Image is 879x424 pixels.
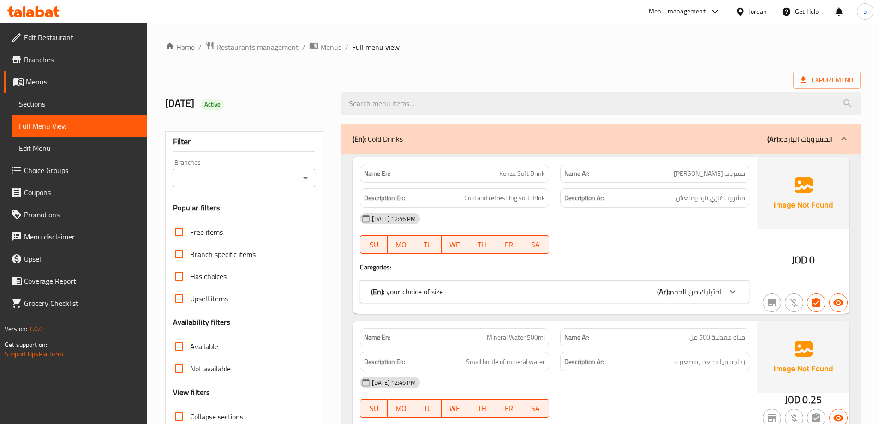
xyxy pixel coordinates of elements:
[442,235,468,254] button: WE
[526,238,545,251] span: SA
[360,281,749,303] div: (En): your choice of size(Ar):اختيارك من الحجم
[24,187,139,198] span: Coupons
[353,133,403,144] p: Cold Drinks
[190,227,223,238] span: Free items
[414,235,441,254] button: TU
[299,172,312,185] button: Open
[360,235,387,254] button: SU
[763,293,781,312] button: Not branch specific item
[676,192,745,204] span: مشروب غازي بارد ومنعش
[445,238,465,251] span: WE
[24,253,139,264] span: Upsell
[792,251,807,269] span: JOD
[5,323,27,335] span: Version:
[26,76,139,87] span: Menus
[499,169,545,179] span: Kenza Soft Drink
[807,293,825,312] button: Has choices
[24,165,139,176] span: Choice Groups
[526,402,545,415] span: SA
[442,399,468,418] button: WE
[302,42,305,53] li: /
[173,317,231,328] h3: Availability filters
[165,41,861,53] nav: breadcrumb
[670,285,722,299] span: اختيارك من الحجم
[165,96,331,110] h2: [DATE]
[5,339,47,351] span: Get support on:
[829,293,848,312] button: Available
[466,356,545,368] span: Small bottle of mineral water
[198,42,202,53] li: /
[391,402,411,415] span: MO
[391,238,411,251] span: MO
[368,378,419,387] span: [DATE] 12:46 PM
[345,42,348,53] li: /
[522,235,549,254] button: SA
[564,169,589,179] strong: Name Ar:
[19,143,139,154] span: Edit Menu
[364,402,383,415] span: SU
[309,41,341,53] a: Menus
[414,399,441,418] button: TU
[767,132,780,146] b: (Ar):
[809,251,815,269] span: 0
[364,192,405,204] strong: Description En:
[364,333,390,342] strong: Name En:
[767,133,833,144] p: المشروبات الباردة
[801,74,853,86] span: Export Menu
[205,41,299,53] a: Restaurants management
[785,293,803,312] button: Purchased item
[4,48,147,71] a: Branches
[5,348,63,360] a: Support.OpsPlatform
[173,132,316,152] div: Filter
[4,248,147,270] a: Upsell
[4,159,147,181] a: Choice Groups
[793,72,861,89] span: Export Menu
[472,238,491,251] span: TH
[4,292,147,314] a: Grocery Checklist
[341,124,861,154] div: (En): Cold Drinks(Ar):المشروبات الباردة
[464,192,545,204] span: Cold and refreshing soft drink
[4,226,147,248] a: Menu disclaimer
[564,333,589,342] strong: Name Ar:
[201,100,225,109] span: Active
[190,293,228,304] span: Upsell items
[29,323,43,335] span: 1.0.0
[341,92,861,115] input: search
[19,98,139,109] span: Sections
[499,238,518,251] span: FR
[190,411,243,422] span: Collapse sections
[24,231,139,242] span: Menu disclaimer
[749,6,767,17] div: Jordan
[24,298,139,309] span: Grocery Checklist
[802,391,822,409] span: 0.25
[360,263,749,272] h4: Caregories:
[24,54,139,65] span: Branches
[353,132,366,146] b: (En):
[487,333,545,342] span: Mineral Water 500ml
[24,32,139,43] span: Edit Restaurant
[564,356,604,368] strong: Description Ar:
[657,285,670,299] b: (Ar):
[364,238,383,251] span: SU
[4,71,147,93] a: Menus
[371,285,384,299] b: (En):
[468,399,495,418] button: TH
[360,399,387,418] button: SU
[371,286,443,297] p: your choice of size
[4,270,147,292] a: Coverage Report
[190,363,231,374] span: Not available
[388,235,414,254] button: MO
[757,157,849,229] img: Ae5nvW7+0k+MAAAAAElFTkSuQmCC
[649,6,706,17] div: Menu-management
[495,235,522,254] button: FR
[522,399,549,418] button: SA
[495,399,522,418] button: FR
[12,137,147,159] a: Edit Menu
[418,238,437,251] span: TU
[4,26,147,48] a: Edit Restaurant
[19,120,139,131] span: Full Menu View
[173,387,210,398] h3: View filters
[364,169,390,179] strong: Name En:
[24,275,139,287] span: Coverage Report
[216,42,299,53] span: Restaurants management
